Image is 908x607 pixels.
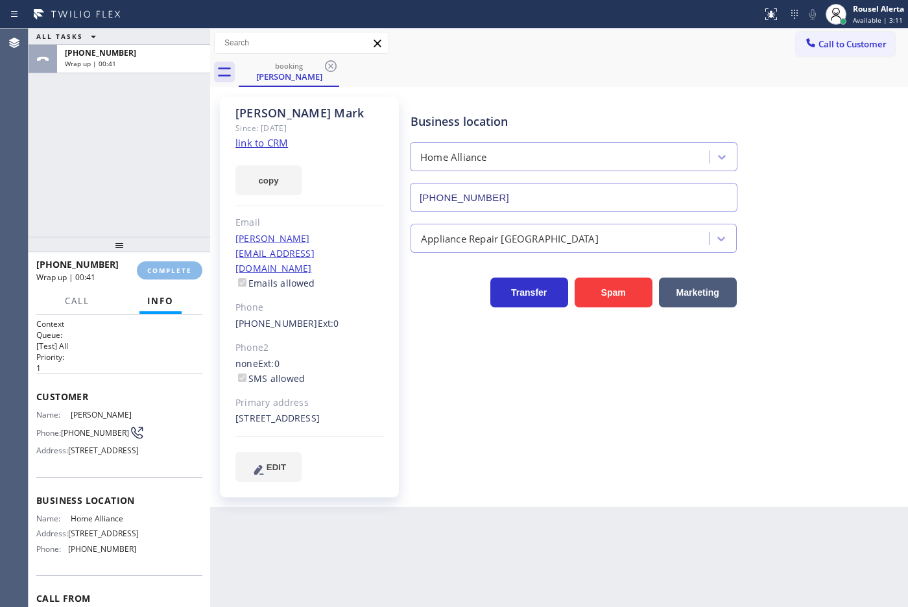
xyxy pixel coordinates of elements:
[235,232,315,274] a: [PERSON_NAME][EMAIL_ADDRESS][DOMAIN_NAME]
[36,32,83,41] span: ALL TASKS
[853,3,904,14] div: Rousel Alerta
[804,5,822,23] button: Mute
[235,317,318,329] a: [PHONE_NUMBER]
[818,38,887,50] span: Call to Customer
[410,183,737,212] input: Phone Number
[65,59,116,68] span: Wrap up | 00:41
[853,16,903,25] span: Available | 3:11
[36,363,202,374] p: 1
[238,374,246,382] input: SMS allowed
[235,411,384,426] div: [STREET_ADDRESS]
[57,289,97,314] button: Call
[235,300,384,315] div: Phone
[235,452,302,482] button: EDIT
[36,340,202,351] p: [Test] All
[65,295,90,307] span: Call
[36,446,68,455] span: Address:
[318,317,339,329] span: Ext: 0
[238,278,246,287] input: Emails allowed
[68,544,136,554] span: [PHONE_NUMBER]
[235,136,288,149] a: link to CRM
[235,396,384,411] div: Primary address
[235,340,384,355] div: Phone2
[36,592,202,604] span: Call From
[61,428,129,438] span: [PHONE_NUMBER]
[235,121,384,136] div: Since: [DATE]
[147,295,174,307] span: Info
[137,261,202,280] button: COMPLETE
[36,514,71,523] span: Name:
[36,329,202,340] h2: Queue:
[421,231,599,246] div: Appliance Repair [GEOGRAPHIC_DATA]
[258,357,280,370] span: Ext: 0
[71,410,136,420] span: [PERSON_NAME]
[139,289,182,314] button: Info
[235,215,384,230] div: Email
[240,71,338,82] div: [PERSON_NAME]
[71,514,136,523] span: Home Alliance
[68,529,139,538] span: [STREET_ADDRESS]
[36,544,68,554] span: Phone:
[575,278,652,307] button: Spam
[796,32,895,56] button: Call to Customer
[215,32,388,53] input: Search
[235,277,315,289] label: Emails allowed
[65,47,136,58] span: [PHONE_NUMBER]
[147,266,192,275] span: COMPLETE
[267,462,286,472] span: EDIT
[240,61,338,71] div: booking
[36,318,202,329] h1: Context
[240,58,338,86] div: Louis Mark
[36,428,61,438] span: Phone:
[235,165,302,195] button: copy
[36,494,202,506] span: Business location
[235,106,384,121] div: [PERSON_NAME] Mark
[36,258,119,270] span: [PHONE_NUMBER]
[235,357,384,387] div: none
[36,410,71,420] span: Name:
[36,390,202,403] span: Customer
[490,278,568,307] button: Transfer
[420,150,487,165] div: Home Alliance
[36,351,202,363] h2: Priority:
[659,278,737,307] button: Marketing
[29,29,109,44] button: ALL TASKS
[411,113,737,130] div: Business location
[36,529,68,538] span: Address:
[68,446,139,455] span: [STREET_ADDRESS]
[235,372,305,385] label: SMS allowed
[36,272,95,283] span: Wrap up | 00:41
